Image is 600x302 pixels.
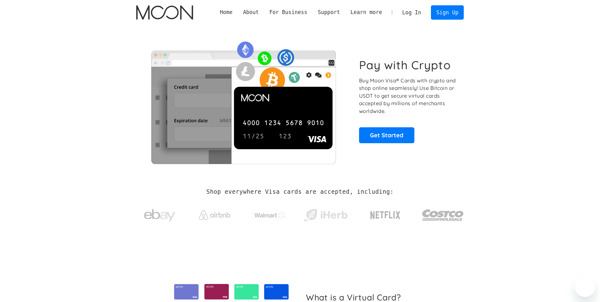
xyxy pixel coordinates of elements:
[238,8,264,16] div: About
[215,8,238,16] a: Home
[359,58,451,72] h1: Pay with Crypto
[269,8,307,16] div: For Business
[144,206,175,225] img: ebay
[431,5,463,19] a: Sign Up
[199,210,230,220] img: Airbnb
[370,207,401,223] img: Netflix
[422,203,464,227] img: Costco
[247,205,293,222] a: Walmart
[136,37,350,164] img: Moon Cards let you spend your crypto anywhere Visa is accepted.
[345,8,387,16] div: Learn more
[350,8,382,16] div: Learn more
[136,5,193,20] img: Moon Logo
[136,199,183,228] a: ebay
[302,201,349,226] a: iHerb
[422,197,464,230] a: Costco
[357,201,413,226] a: Netflix
[206,188,393,195] h2: Shop everywhere Visa cards are accepted, including:
[359,77,457,115] p: Buy Moon Visa® Cards with crypto and shop online seamlessly! Use Bitcoin or USDT to get secure vi...
[312,8,345,16] div: Support
[192,204,238,223] a: Airbnb
[575,277,595,297] iframe: Button to launch messaging window
[359,127,414,143] a: Get Started
[136,5,193,20] a: home
[302,207,349,223] img: iHerb
[397,6,426,19] a: Log In
[243,8,259,16] div: About
[318,8,340,16] div: Support
[264,8,312,16] div: For Business
[254,212,286,219] img: Walmart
